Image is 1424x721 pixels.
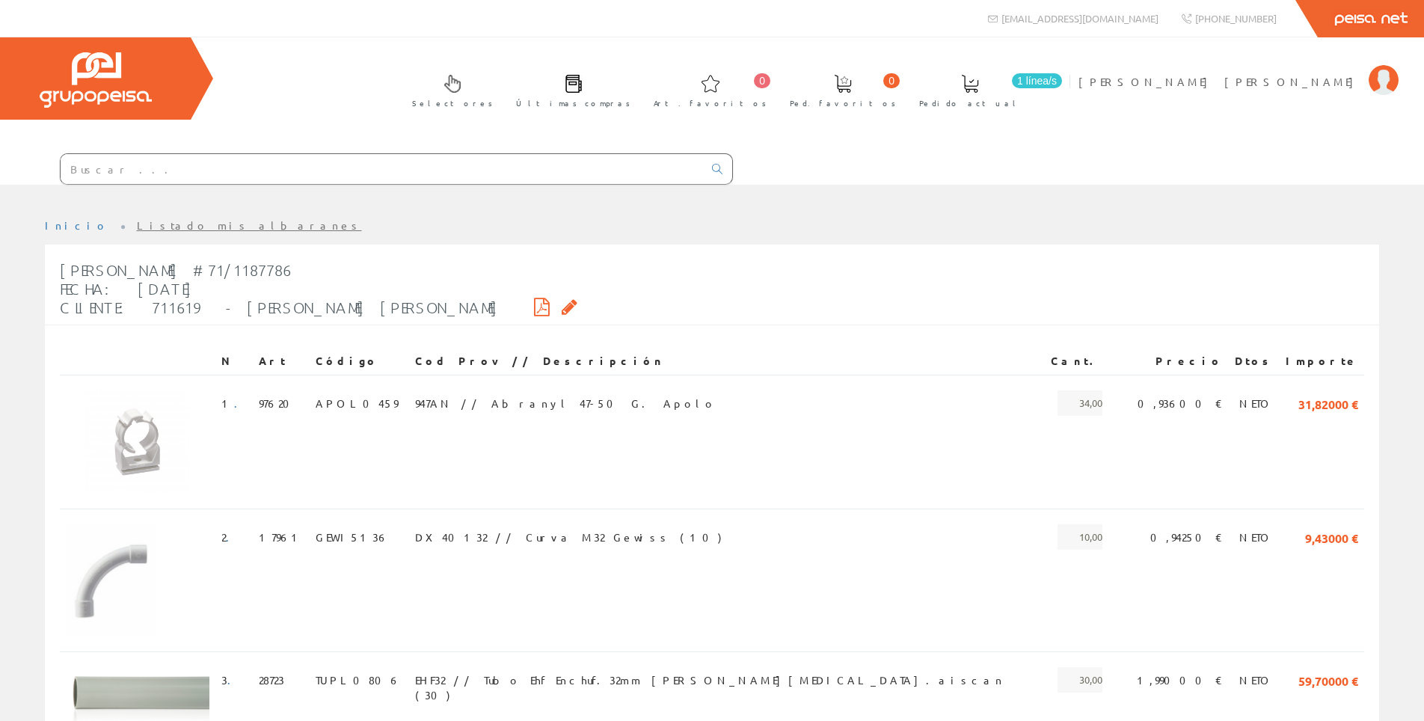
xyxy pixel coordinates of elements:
[415,390,716,416] span: 947AN // Abranyl 47-50 G. Apolo
[415,667,1039,693] span: EHF32 // Tubo Ehf Enchuf.32mm [PERSON_NAME][MEDICAL_DATA].aiscan (30)
[1058,524,1102,550] span: 10,00
[61,154,703,184] input: Buscar ...
[501,62,638,117] a: Últimas compras
[316,667,401,693] span: TUPL0806
[397,62,500,117] a: Selectores
[316,524,389,550] span: GEWI5136
[754,73,770,88] span: 0
[1150,524,1223,550] span: 0,94250 €
[259,667,284,693] span: 28723
[534,301,550,312] i: Descargar PDF
[45,218,108,232] a: Inicio
[919,96,1021,111] span: Pedido actual
[409,348,1045,375] th: Cod Prov // Descripción
[1058,390,1102,416] span: 34,00
[60,261,498,316] span: [PERSON_NAME] #71/1187786 Fecha: [DATE] Cliente: 711619 - [PERSON_NAME] [PERSON_NAME]
[253,348,310,375] th: Art
[226,530,239,544] a: .
[137,218,362,232] a: Listado mis albaranes
[316,390,398,416] span: APOL0459
[215,348,253,375] th: N
[412,96,493,111] span: Selectores
[1058,667,1102,693] span: 30,00
[259,390,298,416] span: 97620
[66,524,156,636] img: Foto artículo (120.39473684211x150)
[516,96,630,111] span: Últimas compras
[415,524,722,550] span: DX40132 // Curva M32 Gewiss (10)
[883,73,900,88] span: 0
[1280,348,1364,375] th: Importe
[1137,667,1223,693] span: 1,99000 €
[904,62,1066,117] a: 1 línea/s Pedido actual
[654,96,767,111] span: Art. favoritos
[221,524,239,550] span: 2
[1108,348,1229,375] th: Precio
[234,396,247,410] a: .
[221,390,247,416] span: 1
[1239,667,1274,693] span: NETO
[227,673,240,687] a: .
[66,390,209,494] img: Foto artículo (192x138)
[1078,62,1399,76] a: [PERSON_NAME] [PERSON_NAME]
[1012,73,1062,88] span: 1 línea/s
[1239,524,1274,550] span: NETO
[1305,524,1358,550] span: 9,43000 €
[1195,12,1277,25] span: [PHONE_NUMBER]
[1298,390,1358,416] span: 31,82000 €
[790,96,896,111] span: Ped. favoritos
[221,667,240,693] span: 3
[259,524,304,550] span: 17961
[1078,74,1361,89] span: [PERSON_NAME] [PERSON_NAME]
[40,52,152,108] img: Grupo Peisa
[1239,390,1274,416] span: NETO
[1001,12,1158,25] span: [EMAIL_ADDRESS][DOMAIN_NAME]
[1045,348,1108,375] th: Cant.
[562,301,577,312] i: Solicitar por email copia firmada
[310,348,409,375] th: Código
[1229,348,1280,375] th: Dtos
[1298,667,1358,693] span: 59,70000 €
[1138,390,1223,416] span: 0,93600 €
